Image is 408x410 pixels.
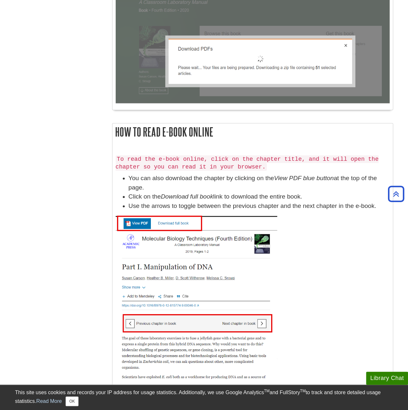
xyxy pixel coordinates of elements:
sup: TM [300,389,306,393]
a: Back to Top [386,190,406,198]
sup: TM [264,389,269,393]
em: View PDF blue button [274,175,334,181]
em: Download full book [161,193,213,200]
h2: How to Read E-book Online [112,123,393,140]
div: This site uses cookies and records your IP address for usage statistics. Additionally, we use Goo... [15,389,393,406]
img: read online [116,214,277,381]
button: Close [66,396,78,406]
li: Click on the link to download the entire book. [129,192,390,201]
li: You can also download the chapter by clicking on the at the top of the page. [129,174,390,192]
button: Library Chat [366,372,408,385]
li: Use the arrows to toggle between the previous chapter and the next chapter in the e-book. [129,201,390,211]
a: Read More [36,398,62,404]
code: To read the e-book online, click on the chapter title, and it will open the chapter so you can re... [116,155,379,171]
